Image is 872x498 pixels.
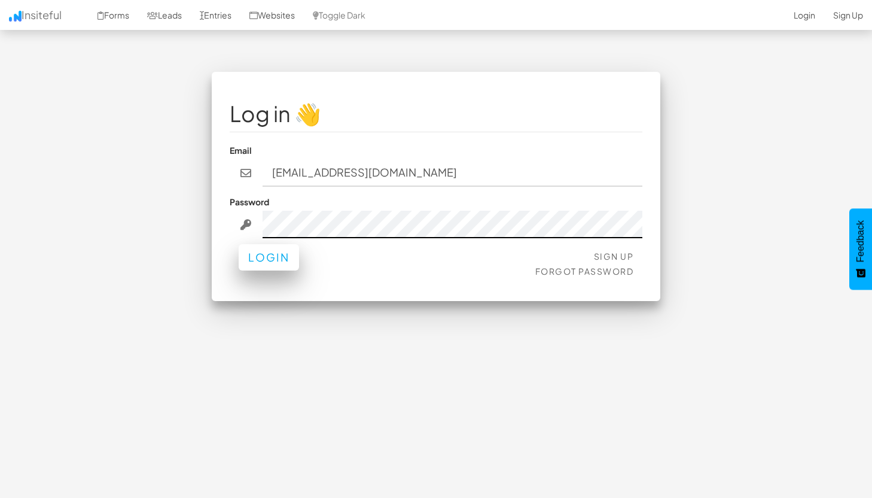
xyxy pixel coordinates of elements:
a: Forgot Password [535,266,634,277]
button: Login [239,244,299,271]
span: Feedback [855,220,866,262]
h1: Log in 👋 [230,102,642,126]
label: Email [230,144,252,156]
img: icon.png [9,11,22,22]
label: Password [230,196,269,208]
input: john@doe.com [263,159,643,187]
button: Feedback - Show survey [849,208,872,290]
a: Sign Up [594,251,634,262]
